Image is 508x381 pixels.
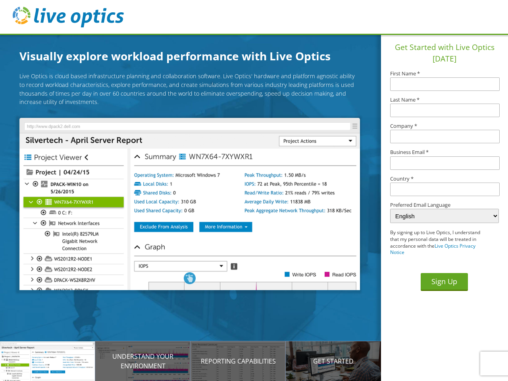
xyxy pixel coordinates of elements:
a: Live Optics Privacy Notice [390,242,475,256]
h1: Get Started with Live Optics [DATE] [384,42,505,65]
label: Company * [390,123,499,129]
p: Understand your environment [95,352,190,371]
p: Reporting Capabilities [190,356,286,366]
h1: Visually explore workload performance with Live Optics [19,48,369,64]
img: live_optics_svg.svg [13,7,124,27]
p: Get Started [286,356,381,366]
p: By signing up to Live Optics, I understand that my personal data will be treated in accordance wi... [390,229,488,256]
label: Preferred Email Language [390,202,499,208]
label: Business Email * [390,150,499,155]
p: Live Optics is cloud based infrastructure planning and collaboration software. Live Optics' hardw... [19,72,360,106]
label: Last Name * [390,97,499,102]
label: First Name * [390,71,499,76]
img: Introducing Live Optics [19,118,360,290]
button: Sign Up [421,273,468,291]
label: Country * [390,176,499,181]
